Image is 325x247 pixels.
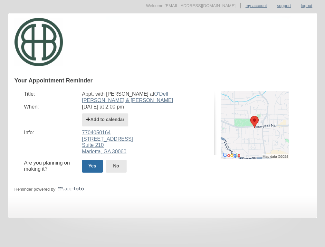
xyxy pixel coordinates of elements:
li: Welcome [EMAIL_ADDRESS][DOMAIN_NAME] [146,3,241,8]
legend: When: [24,104,82,110]
a: Yes [82,160,103,173]
img: 68223-1759245455-e398b587fc5a.png [14,18,63,66]
legend: Title: [24,91,82,97]
span: Your Appointment Reminder [14,77,93,84]
a: Add to calendar [82,113,129,126]
img: staticmap [221,91,289,159]
a: logout [301,3,312,8]
legend: Info: [24,129,82,136]
a: my account [245,3,267,8]
legend: Are you planning on making it? [24,160,82,166]
img: logo-apptoto--dark.svg [58,187,84,192]
a: O'Dell [PERSON_NAME] & [PERSON_NAME] [82,91,173,103]
a: 7704050164 [82,130,111,135]
a: support [277,3,291,8]
a: [STREET_ADDRESS]Suite 210Marietta, GA 30060 [82,136,133,154]
span: Reminder powered by [14,187,55,193]
a: No [106,160,127,173]
div: [DATE] at 2:00 pm [82,104,129,129]
div: Appt. with [PERSON_NAME] at [82,91,208,103]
